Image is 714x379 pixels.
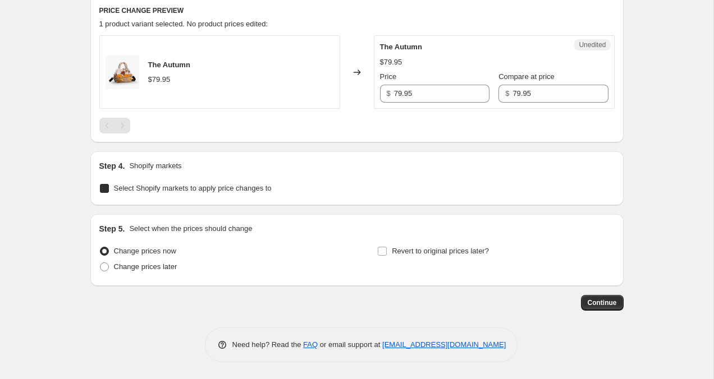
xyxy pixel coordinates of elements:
span: The Autumn [380,43,422,51]
span: Continue [588,298,617,307]
span: Need help? Read the [232,340,304,349]
nav: Pagination [99,118,130,133]
p: Select when the prices should change [129,223,252,234]
a: [EMAIL_ADDRESS][DOMAIN_NAME] [382,340,506,349]
span: Revert to original prices later? [392,247,489,255]
a: FAQ [303,340,318,349]
span: Compare at price [498,72,555,81]
span: $ [387,89,391,98]
span: Unedited [579,40,606,49]
div: $79.95 [380,57,402,68]
h6: PRICE CHANGE PREVIEW [99,6,615,15]
span: The Autumn [148,61,190,69]
h2: Step 4. [99,160,125,172]
img: S49d05c90d48743259842b0b42108c2986_1_80x.jpg [106,56,139,89]
span: or email support at [318,340,382,349]
span: Price [380,72,397,81]
span: $ [505,89,509,98]
p: Shopify markets [129,160,181,172]
span: Change prices later [114,262,177,271]
span: Select Shopify markets to apply price changes to [114,184,272,192]
button: Continue [581,295,624,311]
span: Change prices now [114,247,176,255]
div: $79.95 [148,74,171,85]
span: 1 product variant selected. No product prices edited: [99,20,268,28]
h2: Step 5. [99,223,125,234]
